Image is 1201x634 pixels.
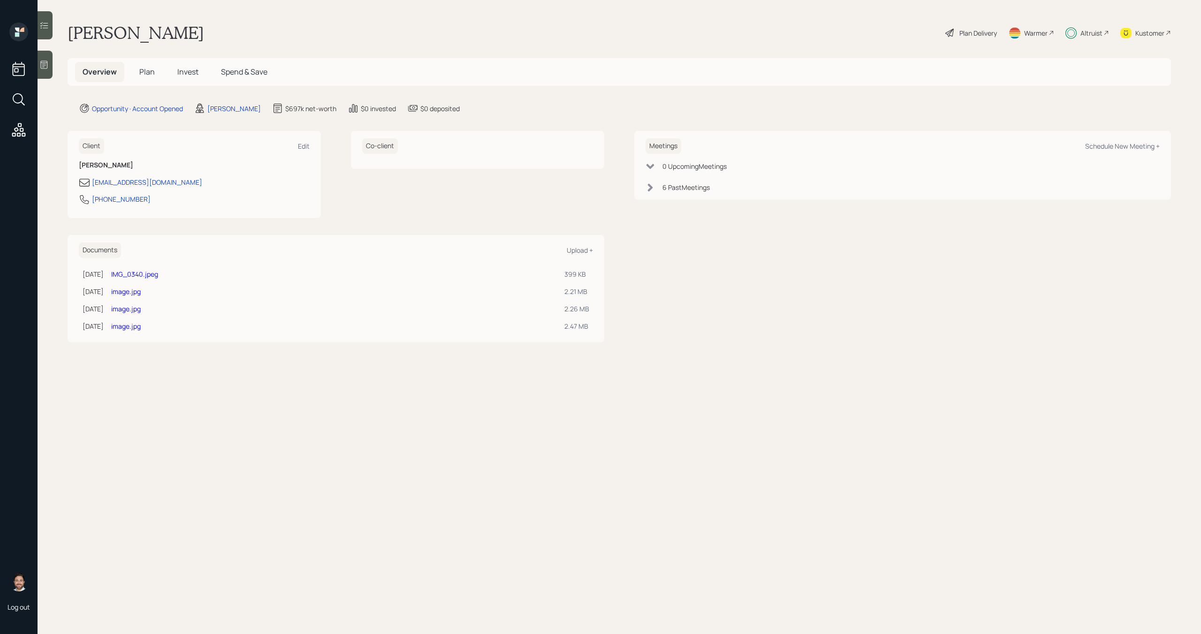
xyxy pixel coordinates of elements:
[111,304,141,313] a: image.jpg
[564,304,589,314] div: 2.26 MB
[9,573,28,591] img: michael-russo-headshot.png
[8,603,30,611] div: Log out
[662,182,710,192] div: 6 Past Meeting s
[79,161,310,169] h6: [PERSON_NAME]
[92,104,183,113] div: Opportunity · Account Opened
[79,138,104,154] h6: Client
[111,287,141,296] a: image.jpg
[92,194,151,204] div: [PHONE_NUMBER]
[1135,28,1164,38] div: Kustomer
[362,138,398,154] h6: Co-client
[177,67,198,77] span: Invest
[564,287,589,296] div: 2.21 MB
[139,67,155,77] span: Plan
[646,138,681,154] h6: Meetings
[1080,28,1102,38] div: Altruist
[83,269,104,279] div: [DATE]
[564,321,589,331] div: 2.47 MB
[83,67,117,77] span: Overview
[111,322,141,331] a: image.jpg
[959,28,997,38] div: Plan Delivery
[68,23,204,43] h1: [PERSON_NAME]
[83,287,104,296] div: [DATE]
[1024,28,1048,38] div: Warmer
[298,142,310,151] div: Edit
[420,104,460,113] div: $0 deposited
[567,246,593,255] div: Upload +
[662,161,727,171] div: 0 Upcoming Meeting s
[79,242,121,258] h6: Documents
[1085,142,1160,151] div: Schedule New Meeting +
[285,104,336,113] div: $697k net-worth
[361,104,396,113] div: $0 invested
[564,269,589,279] div: 399 KB
[111,270,158,279] a: IMG_0340.jpeg
[83,321,104,331] div: [DATE]
[83,304,104,314] div: [DATE]
[92,177,202,187] div: [EMAIL_ADDRESS][DOMAIN_NAME]
[207,104,261,113] div: [PERSON_NAME]
[221,67,267,77] span: Spend & Save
